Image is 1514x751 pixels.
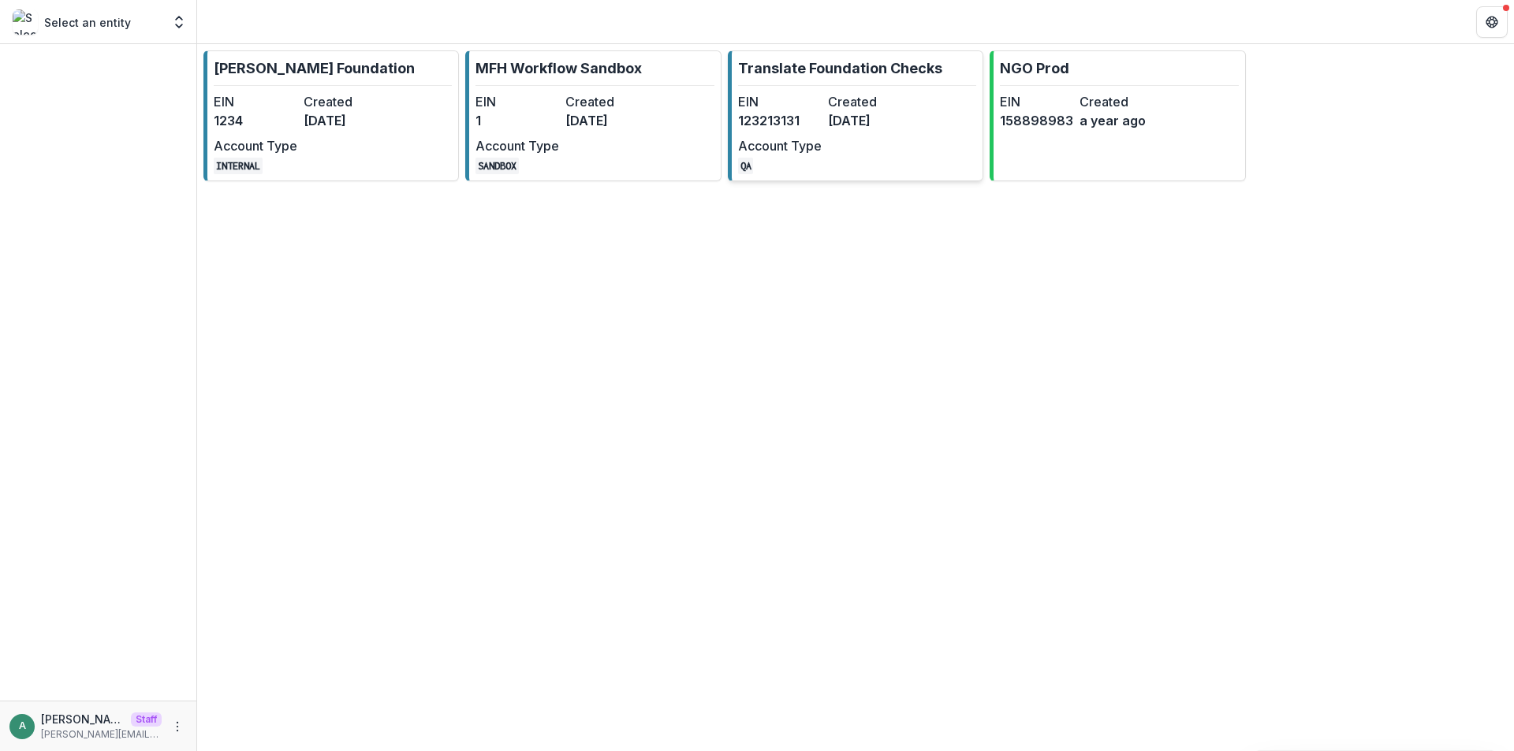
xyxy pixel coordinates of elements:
code: QA [738,158,754,174]
dt: EIN [475,92,559,111]
dt: EIN [214,92,297,111]
dt: Created [304,92,387,111]
button: Open entity switcher [168,6,190,38]
dd: 123213131 [738,111,822,130]
dt: Created [1080,92,1153,111]
dd: [DATE] [565,111,649,130]
img: Select an entity [13,9,38,35]
a: MFH Workflow SandboxEIN1Created[DATE]Account TypeSANDBOX [465,50,721,181]
button: Get Help [1476,6,1508,38]
code: SANDBOX [475,158,519,174]
button: More [168,717,187,736]
p: Translate Foundation Checks [738,58,942,79]
dt: Created [828,92,912,111]
code: INTERNAL [214,158,263,174]
dd: 1234 [214,111,297,130]
dd: [DATE] [828,111,912,130]
p: [PERSON_NAME] Foundation [214,58,415,79]
p: MFH Workflow Sandbox [475,58,642,79]
p: [PERSON_NAME][EMAIL_ADDRESS][DOMAIN_NAME] [41,711,125,727]
a: NGO ProdEIN158898983Createda year ago [990,50,1245,181]
dd: 1 [475,111,559,130]
p: Select an entity [44,14,131,31]
a: [PERSON_NAME] FoundationEIN1234Created[DATE]Account TypeINTERNAL [203,50,459,181]
dt: Account Type [214,136,297,155]
p: [PERSON_NAME][EMAIL_ADDRESS][DOMAIN_NAME] [41,727,162,742]
dd: [DATE] [304,111,387,130]
dt: EIN [1000,92,1073,111]
dt: Created [565,92,649,111]
a: Translate Foundation ChecksEIN123213131Created[DATE]Account TypeQA [728,50,983,181]
div: anveet@trytemelio.com [19,721,26,731]
dt: EIN [738,92,822,111]
p: NGO Prod [1000,58,1069,79]
p: Staff [131,712,162,727]
dd: 158898983 [1000,111,1073,130]
dt: Account Type [738,136,822,155]
dt: Account Type [475,136,559,155]
dd: a year ago [1080,111,1153,130]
